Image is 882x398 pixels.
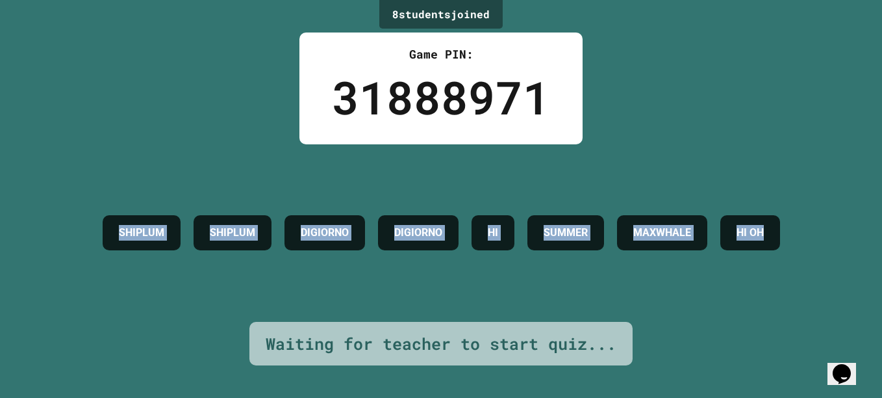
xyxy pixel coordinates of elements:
[332,63,550,131] div: 31888971
[119,225,164,241] h4: SHIPLUM
[266,332,616,356] div: Waiting for teacher to start quiz...
[301,225,349,241] h4: DIGIORNO
[488,225,498,241] h4: HI
[210,225,255,241] h4: SHIPLUM
[332,46,550,63] div: Game PIN:
[827,346,869,385] iframe: chat widget
[737,225,764,241] h4: HI OH
[394,225,442,241] h4: DIGIORNO
[633,225,691,241] h4: MAXWHALE
[544,225,588,241] h4: SUMMER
